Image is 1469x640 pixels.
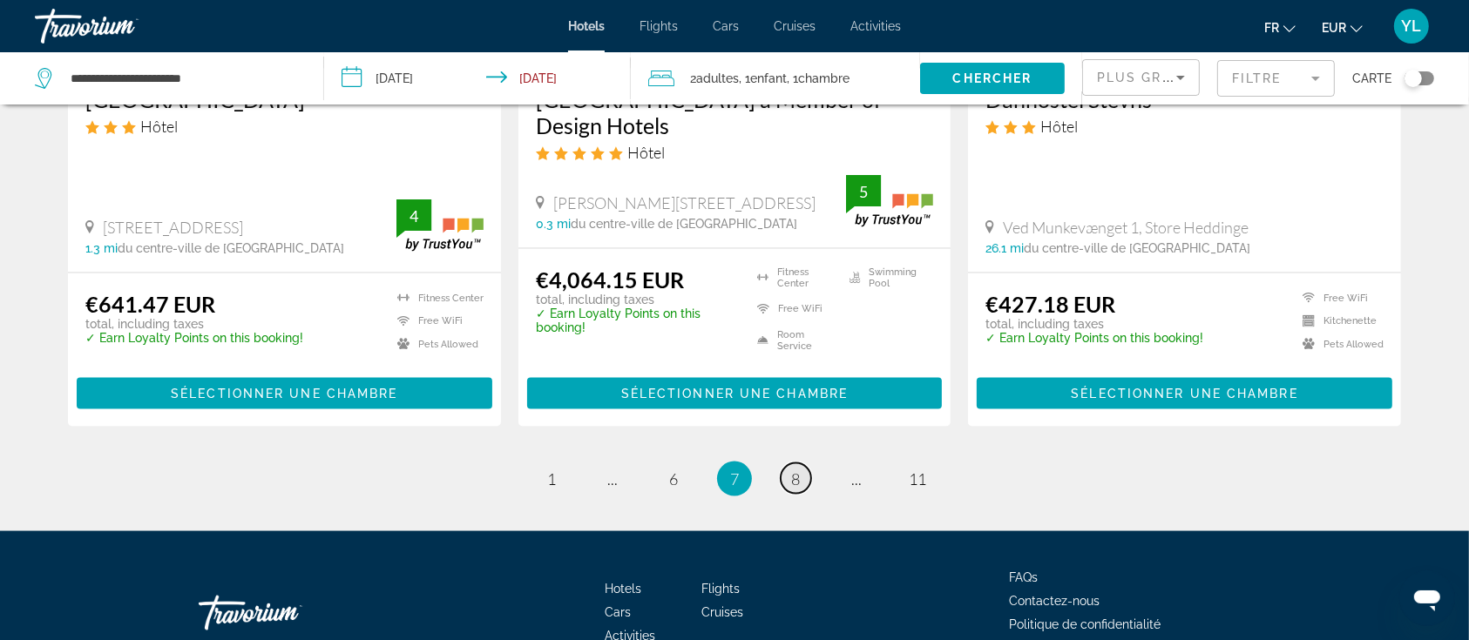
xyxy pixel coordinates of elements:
ins: €641.47 EUR [85,291,215,317]
a: Sélectionner une chambre [527,381,943,401]
p: total, including taxes [985,317,1203,331]
a: Travorium [35,3,209,49]
span: Hôtel [140,117,178,136]
div: 5 star Hotel [536,143,934,162]
span: du centre-ville de [GEOGRAPHIC_DATA] [571,217,797,231]
a: Sélectionner une chambre [77,381,492,401]
a: FAQs [1009,570,1038,584]
nav: Pagination [68,461,1401,496]
span: , 1 [787,66,850,91]
li: Pets Allowed [389,337,484,352]
a: Flights [640,19,678,33]
a: Politique de confidentialité [1009,617,1161,631]
a: Hotels [606,582,642,596]
span: Sélectionner une chambre [1071,387,1297,401]
span: Hôtel [1040,117,1078,136]
span: Sélectionner une chambre [171,387,397,401]
span: 1.3 mi [85,241,118,255]
span: Chercher [953,71,1032,85]
a: Cars [713,19,739,33]
a: Hotels [568,19,605,33]
a: [GEOGRAPHIC_DATA] a Member of Design Hotels [536,86,934,138]
li: Kitchenette [1294,313,1384,328]
button: User Menu [1389,8,1434,44]
span: Enfant [750,71,787,85]
a: Activities [850,19,901,33]
li: Pets Allowed [1294,337,1384,352]
a: Cruises [774,19,816,33]
a: Flights [702,582,741,596]
p: ✓ Earn Loyalty Points on this booking! [536,307,735,334]
span: Adultes [696,71,739,85]
span: Carte [1352,66,1391,91]
button: Sélectionner une chambre [77,378,492,409]
span: ... [607,469,618,488]
p: total, including taxes [85,317,303,331]
button: Filter [1217,59,1335,98]
li: Free WiFi [1294,291,1384,306]
span: 26.1 mi [985,241,1024,255]
span: 7 [730,469,739,488]
span: Chambre [798,71,850,85]
li: Fitness Center [748,266,841,289]
li: Free WiFi [748,298,841,320]
p: ✓ Earn Loyalty Points on this booking! [985,331,1203,345]
span: Plus grandes économies [1097,71,1305,84]
button: Change language [1264,15,1296,40]
button: Change currency [1322,15,1363,40]
mat-select: Sort by [1097,67,1185,88]
span: YL [1402,17,1422,35]
span: ... [851,469,862,488]
span: du centre-ville de [GEOGRAPHIC_DATA] [1024,241,1250,255]
span: 11 [909,469,926,488]
span: 0.3 mi [536,217,571,231]
span: Sélectionner une chambre [621,387,848,401]
a: Travorium [199,587,373,639]
a: Cars [606,605,632,619]
iframe: Bouton de lancement de la fenêtre de messagerie [1399,570,1455,626]
img: trustyou-badge.svg [846,175,933,226]
span: Hôtel [627,143,665,162]
button: Chercher [920,63,1065,94]
div: 3 star Hotel [985,117,1384,136]
p: ✓ Earn Loyalty Points on this booking! [85,331,303,345]
button: Check-in date: Oct 23, 2025 Check-out date: Oct 27, 2025 [324,52,631,104]
div: 3 star Hotel [85,117,484,136]
button: Sélectionner une chambre [977,378,1392,409]
span: 8 [791,469,800,488]
p: total, including taxes [536,293,735,307]
a: Cruises [702,605,744,619]
img: trustyou-badge.svg [396,199,484,251]
ins: €4,064.15 EUR [536,266,684,293]
span: [STREET_ADDRESS] [103,218,243,237]
button: Travelers: 2 adults, 1 child [631,52,920,104]
span: fr [1264,21,1279,35]
span: 1 [547,469,556,488]
li: Free WiFi [389,313,484,328]
span: , 1 [739,66,787,91]
span: EUR [1322,21,1346,35]
span: [PERSON_NAME][STREET_ADDRESS] [553,193,816,212]
a: Contactez-nous [1009,594,1100,608]
ins: €427.18 EUR [985,291,1115,317]
li: Room Service [748,329,841,352]
span: Ved Munkevænget 1, Store Heddinge [1003,218,1249,237]
button: Sélectionner une chambre [527,378,943,409]
li: Swimming Pool [841,266,933,289]
button: Toggle map [1391,71,1434,86]
span: du centre-ville de [GEOGRAPHIC_DATA] [118,241,344,255]
span: 2 [690,66,739,91]
a: Sélectionner une chambre [977,381,1392,401]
